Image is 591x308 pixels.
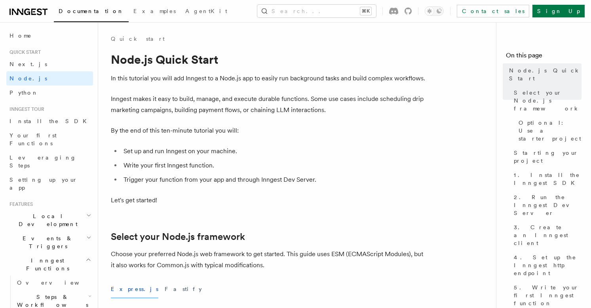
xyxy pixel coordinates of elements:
span: Node.js [10,75,47,82]
p: By the end of this ten-minute tutorial you will: [111,125,428,136]
a: Home [6,29,93,43]
span: Inngest tour [6,106,44,112]
span: Starting your project [514,149,581,165]
span: Events & Triggers [6,234,86,250]
span: Examples [133,8,176,14]
span: Overview [17,279,99,286]
a: Your first Functions [6,128,93,150]
button: Inngest Functions [6,253,93,276]
span: Optional: Use a starter project [519,119,581,143]
a: Node.js Quick Start [506,63,581,86]
span: AgentKit [185,8,227,14]
span: Select your Node.js framework [514,89,581,112]
button: Search...⌘K [257,5,376,17]
a: Sign Up [532,5,585,17]
span: Leveraging Steps [10,154,76,169]
span: 1. Install the Inngest SDK [514,171,581,187]
a: Next.js [6,57,93,71]
a: Quick start [111,35,165,43]
span: Install the SDK [10,118,91,124]
span: Quick start [6,49,41,55]
span: Setting up your app [10,177,78,191]
p: Inngest makes it easy to build, manage, and execute durable functions. Some use cases include sch... [111,93,428,116]
button: Express.js [111,280,158,298]
p: In this tutorial you will add Inngest to a Node.js app to easily run background tasks and build c... [111,73,428,84]
li: Trigger your function from your app and through Inngest Dev Server. [121,174,428,185]
span: Python [10,89,38,96]
a: 4. Set up the Inngest http endpoint [511,250,581,280]
a: 2. Run the Inngest Dev Server [511,190,581,220]
a: Leveraging Steps [6,150,93,173]
a: Contact sales [457,5,529,17]
span: 5. Write your first Inngest function [514,283,581,307]
span: Documentation [59,8,124,14]
button: Local Development [6,209,93,231]
a: Node.js [6,71,93,86]
a: Install the SDK [6,114,93,128]
a: Examples [129,2,181,21]
button: Fastify [165,280,202,298]
a: Optional: Use a starter project [515,116,581,146]
li: Write your first Inngest function. [121,160,428,171]
a: Select your Node.js framework [511,86,581,116]
h4: On this page [506,51,581,63]
a: 1. Install the Inngest SDK [511,168,581,190]
h1: Node.js Quick Start [111,52,428,67]
p: Let's get started! [111,195,428,206]
a: Starting your project [511,146,581,168]
span: Your first Functions [10,132,57,146]
li: Set up and run Inngest on your machine. [121,146,428,157]
kbd: ⌘K [360,7,371,15]
span: 2. Run the Inngest Dev Server [514,193,581,217]
span: Inngest Functions [6,257,86,272]
span: Node.js Quick Start [509,67,581,82]
a: Overview [14,276,93,290]
span: Local Development [6,212,86,228]
a: AgentKit [181,2,232,21]
span: 4. Set up the Inngest http endpoint [514,253,581,277]
a: Python [6,86,93,100]
button: Events & Triggers [6,231,93,253]
span: 3. Create an Inngest client [514,223,581,247]
a: Setting up your app [6,173,93,195]
a: Select your Node.js framework [111,231,245,242]
a: Documentation [54,2,129,22]
a: 3. Create an Inngest client [511,220,581,250]
button: Toggle dark mode [425,6,444,16]
span: Home [10,32,32,40]
span: Features [6,201,33,207]
span: Next.js [10,61,47,67]
p: Choose your preferred Node.js web framework to get started. This guide uses ESM (ECMAScript Modul... [111,249,428,271]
